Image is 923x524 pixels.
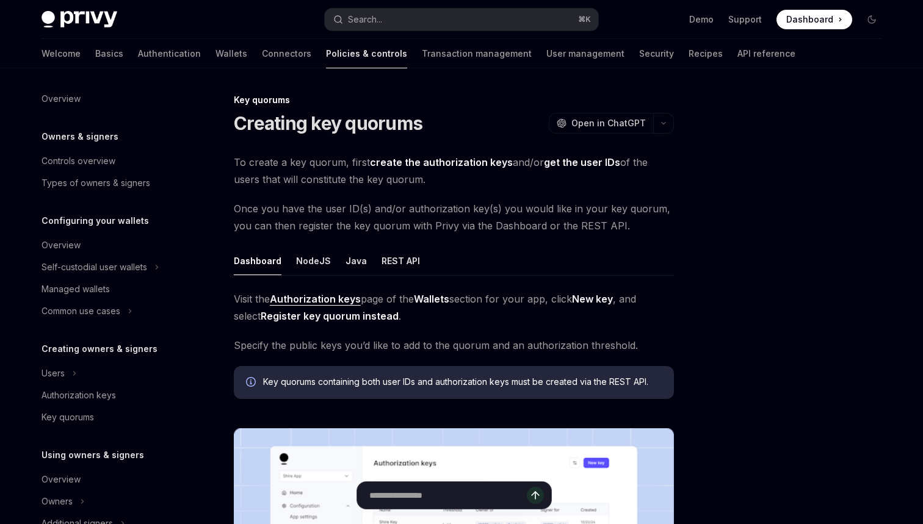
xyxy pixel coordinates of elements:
[32,406,188,428] a: Key quorums
[42,129,118,144] h5: Owners & signers
[737,39,795,68] a: API reference
[689,39,723,68] a: Recipes
[42,342,157,356] h5: Creating owners & signers
[42,176,150,190] div: Types of owners & signers
[728,13,762,26] a: Support
[325,9,598,31] button: Search...⌘K
[42,366,65,381] div: Users
[546,39,624,68] a: User management
[234,290,674,325] span: Visit the page of the section for your app, click , and select .
[549,113,653,134] button: Open in ChatGPT
[234,337,674,354] span: Specify the public keys you’d like to add to the quorum and an authorization threshold.
[776,10,852,29] a: Dashboard
[32,278,188,300] a: Managed wallets
[578,15,591,24] span: ⌘ K
[42,92,81,106] div: Overview
[32,172,188,194] a: Types of owners & signers
[42,154,115,168] div: Controls overview
[296,246,331,275] button: NodeJS
[42,410,94,425] div: Key quorums
[786,13,833,26] span: Dashboard
[32,384,188,406] a: Authorization keys
[234,112,422,134] h1: Creating key quorums
[689,13,714,26] a: Demo
[42,39,81,68] a: Welcome
[261,310,399,322] strong: Register key quorum instead
[32,88,188,110] a: Overview
[234,94,674,106] div: Key quorums
[234,246,281,275] button: Dashboard
[234,154,674,188] span: To create a key quorum, first and/or of the users that will constitute the key quorum.
[42,494,73,509] div: Owners
[639,39,674,68] a: Security
[95,39,123,68] a: Basics
[346,246,367,275] button: Java
[234,200,674,234] span: Once you have the user ID(s) and/or authorization key(s) you would like in your key quorum, you c...
[138,39,201,68] a: Authentication
[348,12,382,27] div: Search...
[32,468,188,490] a: Overview
[572,293,613,305] strong: New key
[32,234,188,256] a: Overview
[42,260,147,275] div: Self-custodial user wallets
[42,11,117,28] img: dark logo
[527,487,544,504] button: Send message
[544,156,620,169] a: get the user IDs
[326,39,407,68] a: Policies & controls
[422,39,532,68] a: Transaction management
[262,39,311,68] a: Connectors
[215,39,247,68] a: Wallets
[263,376,662,388] span: Key quorums containing both user IDs and authorization keys must be created via the REST API.
[414,293,449,305] strong: Wallets
[42,214,149,228] h5: Configuring your wallets
[382,246,420,275] button: REST API
[270,293,361,305] strong: Authorization keys
[571,117,646,129] span: Open in ChatGPT
[42,238,81,253] div: Overview
[42,472,81,487] div: Overview
[42,448,144,462] h5: Using owners & signers
[862,10,881,29] button: Toggle dark mode
[42,304,120,318] div: Common use cases
[42,282,110,296] div: Managed wallets
[370,156,513,169] a: create the authorization keys
[270,293,361,306] a: Authorization keys
[246,377,258,389] svg: Info
[42,388,116,403] div: Authorization keys
[32,150,188,172] a: Controls overview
